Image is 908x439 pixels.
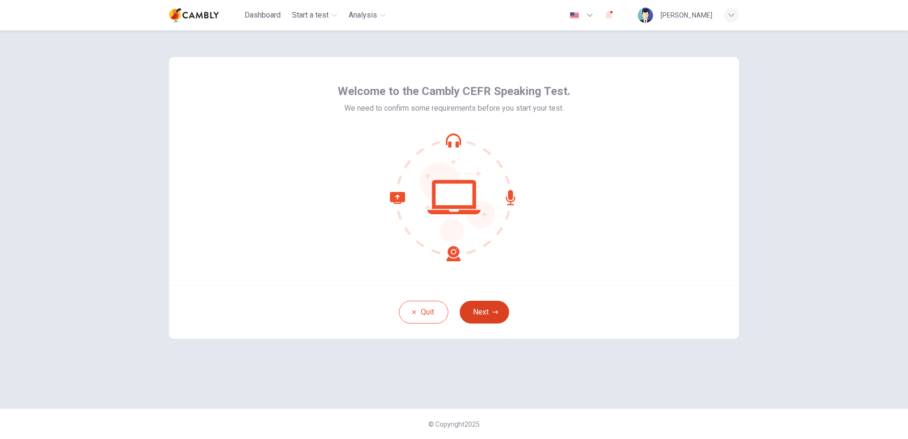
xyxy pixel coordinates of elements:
[169,6,219,25] img: Cambly logo
[349,10,377,21] span: Analysis
[169,6,241,25] a: Cambly logo
[428,420,480,428] span: © Copyright 2025
[638,8,653,23] img: Profile picture
[661,10,712,21] div: [PERSON_NAME]
[245,10,281,21] span: Dashboard
[292,10,329,21] span: Start a test
[460,301,509,324] button: Next
[338,84,570,99] span: Welcome to the Cambly CEFR Speaking Test.
[344,103,564,114] span: We need to confirm some requirements before you start your test.
[345,7,389,24] button: Analysis
[241,7,284,24] button: Dashboard
[288,7,341,24] button: Start a test
[568,12,580,19] img: en
[399,301,448,324] button: Quit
